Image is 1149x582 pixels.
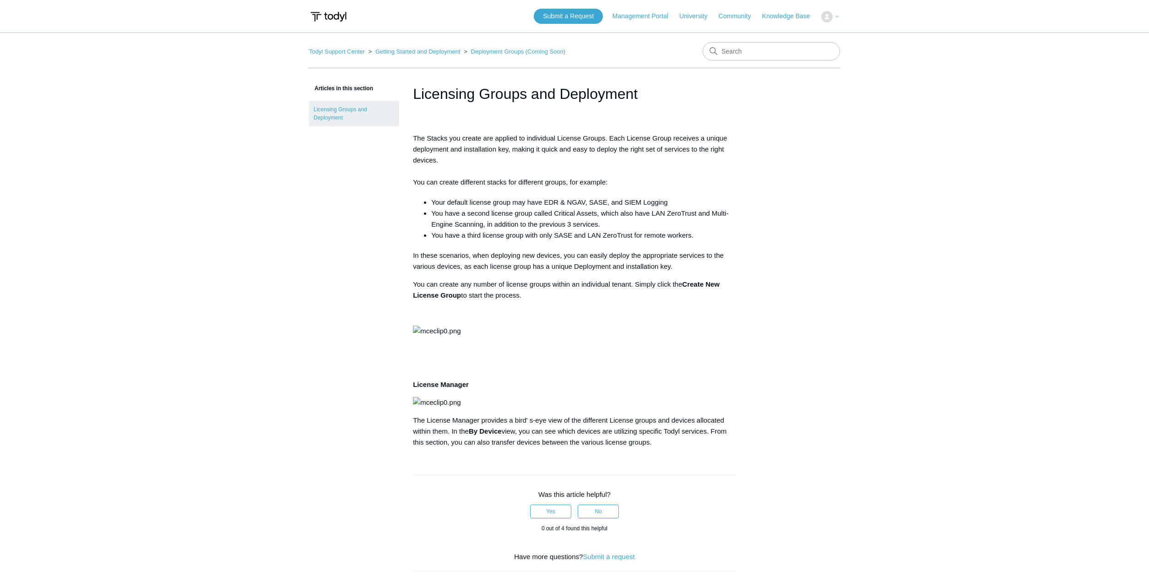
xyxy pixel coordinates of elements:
[462,48,565,55] li: Deployment Groups (Coming Soon)
[762,11,819,21] a: Knowledge Base
[431,230,736,241] li: You have a third license group with only SASE and LAN ZeroTrust for remote workers.
[542,525,607,532] span: 0 out of 4 found this helpful
[309,101,399,126] a: Licensing Groups and Deployment
[431,208,736,230] li: You have a second license group called Critical Assets, which also have LAN ZeroTrust and Multi-E...
[367,48,462,55] li: Getting Started and Deployment
[413,250,736,272] p: In these scenarios, when deploying new devices, you can easily deploy the appropriate services to...
[375,48,461,55] a: Getting Started and Deployment
[538,490,611,498] span: Was this article helpful?
[431,197,736,208] li: Your default license group may have EDR & NGAV, SASE, and SIEM Logging
[309,85,373,92] span: Articles in this section
[413,552,736,562] div: Have more questions?
[309,48,367,55] li: Todyl Support Center
[413,415,736,448] p: The License Manager provides a bird' s-eye view of the different License groups and devices alloc...
[469,427,502,435] strong: By Device
[309,48,365,55] a: Todyl Support Center
[413,381,469,388] strong: License Manager
[719,11,760,21] a: Community
[578,505,619,518] button: This article was not helpful
[413,83,736,105] h1: Licensing Groups and Deployment
[413,397,461,408] img: mceclip0.png
[413,326,461,337] img: mceclip0.png
[413,133,736,188] p: The Stacks you create are applied to individual License Groups. Each License Group receives a uni...
[534,9,603,24] a: Submit a Request
[309,8,348,25] img: Todyl Support Center Help Center home page
[679,11,716,21] a: University
[471,48,566,55] a: Deployment Groups (Coming Soon)
[413,279,736,301] p: You can create any number of license groups within an individual tenant. Simply click the to star...
[612,11,677,21] a: Management Portal
[530,505,571,518] button: This article was helpful
[703,42,840,60] input: Search
[583,553,634,560] a: Submit a request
